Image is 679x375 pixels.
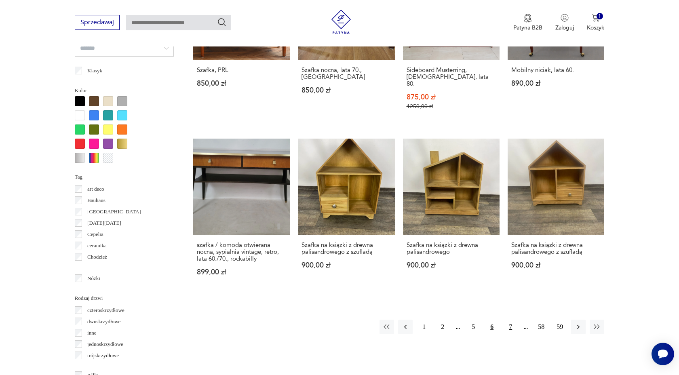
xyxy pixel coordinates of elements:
p: 900,00 zł [511,262,601,269]
p: Koszyk [587,24,604,32]
h3: Szafka nocna, lata 70., [GEOGRAPHIC_DATA] [302,67,391,80]
button: 1 [417,320,431,334]
a: Szafka na książki z drewna palisandrowego z szufladąSzafka na książki z drewna palisandrowego z s... [508,139,604,291]
h3: Mobilny niciak, lata 60. [511,67,601,74]
h3: Sideboard Musterring, [DEMOGRAPHIC_DATA], lata 80. [407,67,496,87]
button: Patyna B2B [513,14,542,32]
h3: Szafka na książki z drewna palisandrowego z szufladą [511,242,601,255]
iframe: Smartsupp widget button [652,343,674,365]
a: Szafka na książki z drewna palisandrowego z szufladąSzafka na książki z drewna palisandrowego z s... [298,139,394,291]
p: Rodzaj drzwi [75,294,174,303]
p: Chodzież [87,253,107,261]
p: Cepelia [87,230,103,239]
h3: Szafka na książki z drewna palisandrowego [407,242,496,255]
p: 850,00 zł [197,80,286,87]
img: Patyna - sklep z meblami i dekoracjami vintage [329,10,353,34]
button: Zaloguj [555,14,574,32]
img: Ikona medalu [524,14,532,23]
p: Kolor [75,86,174,95]
div: 1 [597,13,603,20]
button: Sprzedawaj [75,15,120,30]
p: Tag [75,173,174,181]
h3: Szafka, PRL [197,67,286,74]
p: art deco [87,185,104,194]
a: szafka / komoda otwierana nocna, sypialnia vintage, retro, lata 60./70., rockabillyszafka / komod... [193,139,290,291]
h3: Szafka na książki z drewna palisandrowego z szufladą [302,242,391,255]
img: Ikona koszyka [592,14,600,22]
p: dwuskrzydłowe [87,317,120,326]
p: Bauhaus [87,196,105,205]
p: 890,00 zł [511,80,601,87]
p: Patyna B2B [513,24,542,32]
a: Szafka na książki z drewna palisandrowegoSzafka na książki z drewna palisandrowego900,00 zł [403,139,500,291]
p: 875,00 zł [407,94,496,101]
p: Klasyk [87,66,102,75]
p: 900,00 zł [407,262,496,269]
a: Ikona medaluPatyna B2B [513,14,542,32]
p: 900,00 zł [302,262,391,269]
img: Ikonka użytkownika [561,14,569,22]
p: ceramika [87,241,107,250]
button: Szukaj [217,17,227,27]
button: 6 [485,320,499,334]
button: 59 [552,320,567,334]
button: 58 [534,320,548,334]
p: jednoskrzydłowe [87,340,123,349]
h3: szafka / komoda otwierana nocna, sypialnia vintage, retro, lata 60./70., rockabilly [197,242,286,262]
p: [DATE][DATE] [87,219,121,228]
p: 850,00 zł [302,87,391,94]
p: czteroskrzydłowe [87,306,124,315]
p: [GEOGRAPHIC_DATA] [87,207,141,216]
p: inne [87,329,96,337]
a: Sprzedawaj [75,20,120,26]
button: 7 [503,320,518,334]
p: Nóżki [87,274,100,283]
button: 1Koszyk [587,14,604,32]
p: Ćmielów [87,264,107,273]
button: 2 [435,320,450,334]
p: 1250,00 zł [407,103,496,110]
p: Zaloguj [555,24,574,32]
p: 899,00 zł [197,269,286,276]
button: 5 [466,320,481,334]
p: trójskrzydłowe [87,351,119,360]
